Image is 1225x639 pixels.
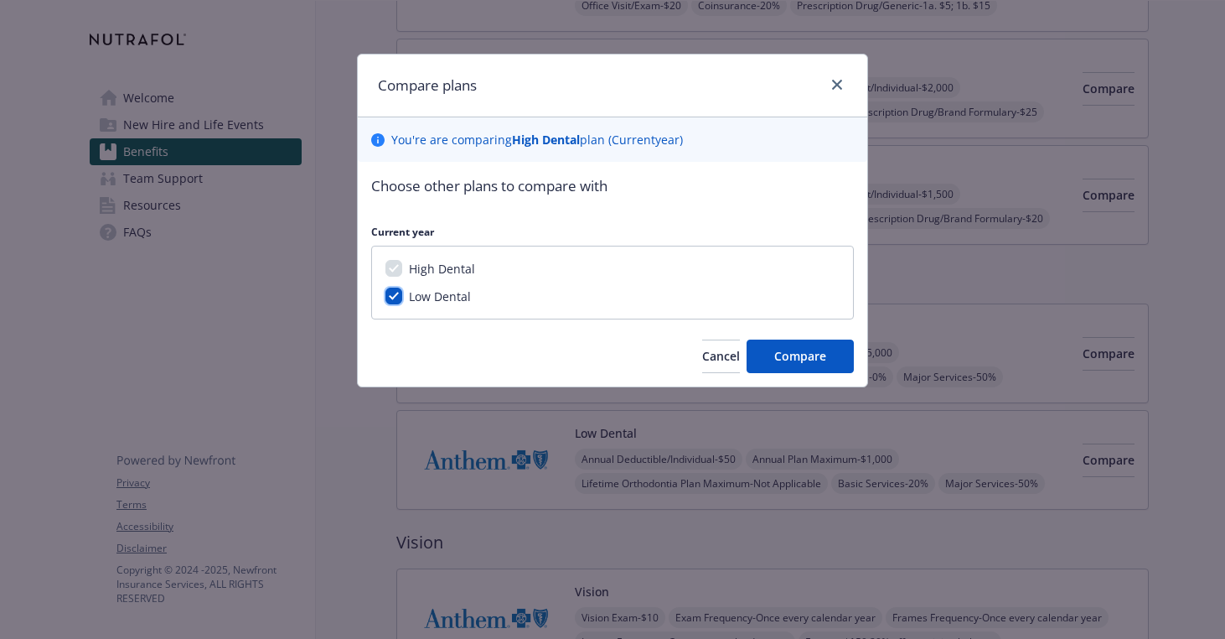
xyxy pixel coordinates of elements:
button: Cancel [702,340,740,373]
h1: Compare plans [378,75,477,96]
p: Current year [371,225,854,239]
span: Compare [774,348,826,364]
p: You ' re are comparing plan ( Current year) [391,131,683,148]
p: Choose other plans to compare with [371,175,854,197]
span: Cancel [702,348,740,364]
b: High Dental [512,132,580,148]
button: Compare [747,340,854,373]
span: High Dental [409,261,475,277]
a: close [827,75,847,95]
span: Low Dental [409,288,471,304]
